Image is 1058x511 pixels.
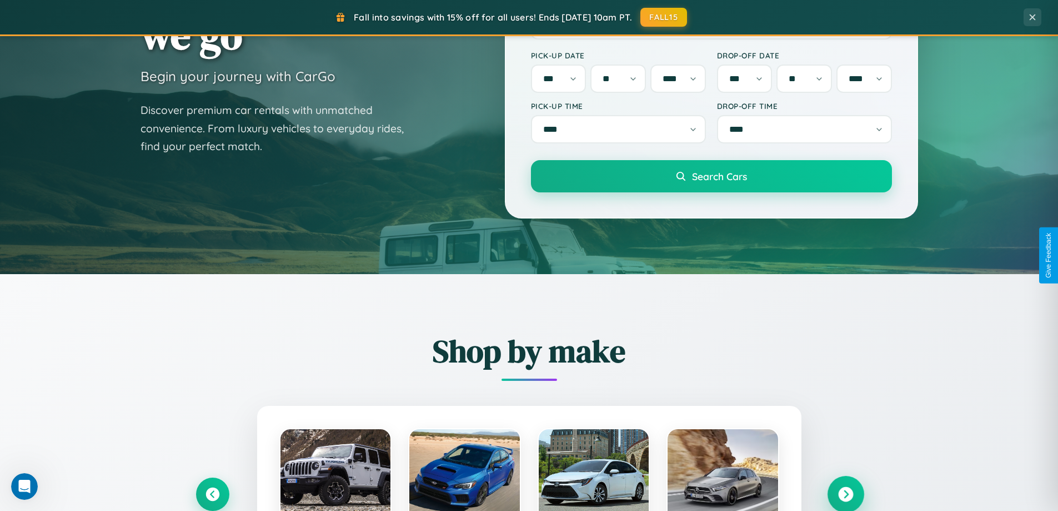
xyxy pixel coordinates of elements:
h2: Shop by make [196,330,863,373]
iframe: Intercom live chat [11,473,38,500]
p: Discover premium car rentals with unmatched convenience. From luxury vehicles to everyday rides, ... [141,101,418,156]
span: Search Cars [692,170,747,182]
button: Search Cars [531,160,892,192]
div: Give Feedback [1045,233,1052,278]
span: Fall into savings with 15% off for all users! Ends [DATE] 10am PT. [354,12,632,23]
button: FALL15 [640,8,687,27]
label: Drop-off Time [717,101,892,111]
h3: Begin your journey with CarGo [141,68,335,85]
label: Pick-up Date [531,51,706,60]
label: Pick-up Time [531,101,706,111]
label: Drop-off Date [717,51,892,60]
